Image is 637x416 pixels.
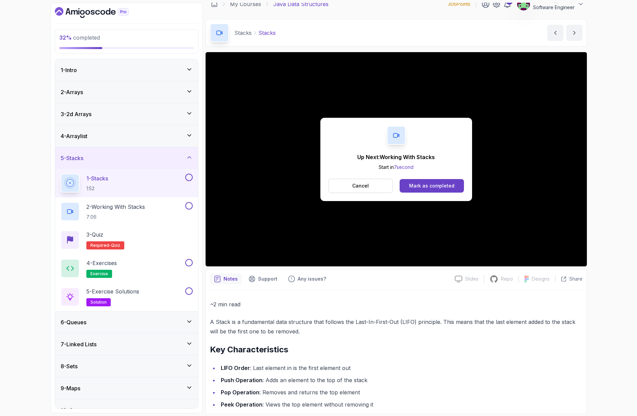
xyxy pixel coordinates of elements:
p: Slides [465,276,479,282]
strong: LIFO Order [221,365,250,371]
p: Repo [501,276,513,282]
p: Start in [357,164,435,171]
p: Software Engineer [533,4,575,11]
button: 4-Exercisesexercise [61,259,193,278]
p: 1 - Stacks [86,174,108,182]
p: Notes [224,276,238,282]
strong: Peek Operation [221,401,262,408]
p: 2 - Working With Stacks [86,203,145,211]
button: 2-Working With Stacks7:06 [61,202,193,221]
button: 9-Maps [55,377,198,399]
p: 4 - Exercises [86,259,117,267]
h3: 7 - Linked Lists [61,340,97,348]
p: 306 Points [448,1,470,7]
h3: 9 - Maps [61,384,80,392]
p: 7:06 [86,214,145,220]
li: : Views the top element without removing it [219,400,582,409]
button: 8-Sets [55,355,198,377]
p: Cancel [352,182,369,189]
strong: Push Operation [221,377,262,384]
p: Stacks [258,29,276,37]
button: Share [555,276,582,282]
p: 5 - Exercise Solutions [86,287,139,295]
span: solution [90,300,107,305]
button: notes button [210,273,242,284]
button: Mark as completed [400,179,464,193]
span: completed [59,34,100,41]
h3: 5 - Stacks [61,154,83,162]
h3: 1 - Intro [61,66,77,74]
h3: 2 - Arrays [61,88,83,96]
p: Up Next: Working With Stacks [357,153,435,161]
h3: 4 - Arraylist [61,132,87,140]
h3: 8 - Sets [61,362,78,370]
button: Support button [245,273,281,284]
li: : Last element in is the first element out [219,363,582,373]
button: 5-Exercise Solutionssolution [61,287,193,306]
h2: Key Characteristics [210,344,582,355]
a: Dashboard [211,1,218,7]
p: ~2 min read [210,300,582,309]
p: Stacks [234,29,252,37]
span: Required- [90,243,111,248]
p: Designs [532,276,550,282]
li: : Adds an element to the top of the stack [219,375,582,385]
p: 3 - Quiz [86,231,103,239]
button: 3-2d Arrays [55,103,198,125]
button: 4-Arraylist [55,125,198,147]
div: Mark as completed [409,182,454,189]
a: Dashboard [55,7,144,18]
strong: Pop Operation [221,389,259,396]
button: 1-Intro [55,59,198,81]
li: : Removes and returns the top element [219,388,582,397]
span: exercise [90,271,108,277]
button: 1-Stacks1:52 [61,174,193,193]
button: 7-Linked Lists [55,333,198,355]
h3: 6 - Queues [61,318,86,326]
iframe: 1 - Stacks [206,52,587,266]
p: 1:52 [86,185,108,192]
button: 5-Stacks [55,147,198,169]
span: 7 second [394,164,413,170]
button: Cancel [328,179,393,193]
span: 32 % [59,34,72,41]
p: A Stack is a fundamental data structure that follows the Last-In-First-Out (LIFO) principle. This... [210,317,582,336]
p: Any issues? [298,276,326,282]
button: previous content [547,25,564,41]
h3: 10 - Outro [61,406,84,414]
button: 2-Arrays [55,81,198,103]
span: quiz [111,243,120,248]
button: Feedback button [284,273,330,284]
button: 3-QuizRequired-quiz [61,231,193,249]
p: Support [258,276,277,282]
p: Share [569,276,582,282]
button: next content [566,25,582,41]
h3: 3 - 2d Arrays [61,110,91,118]
button: 6-Queues [55,311,198,333]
